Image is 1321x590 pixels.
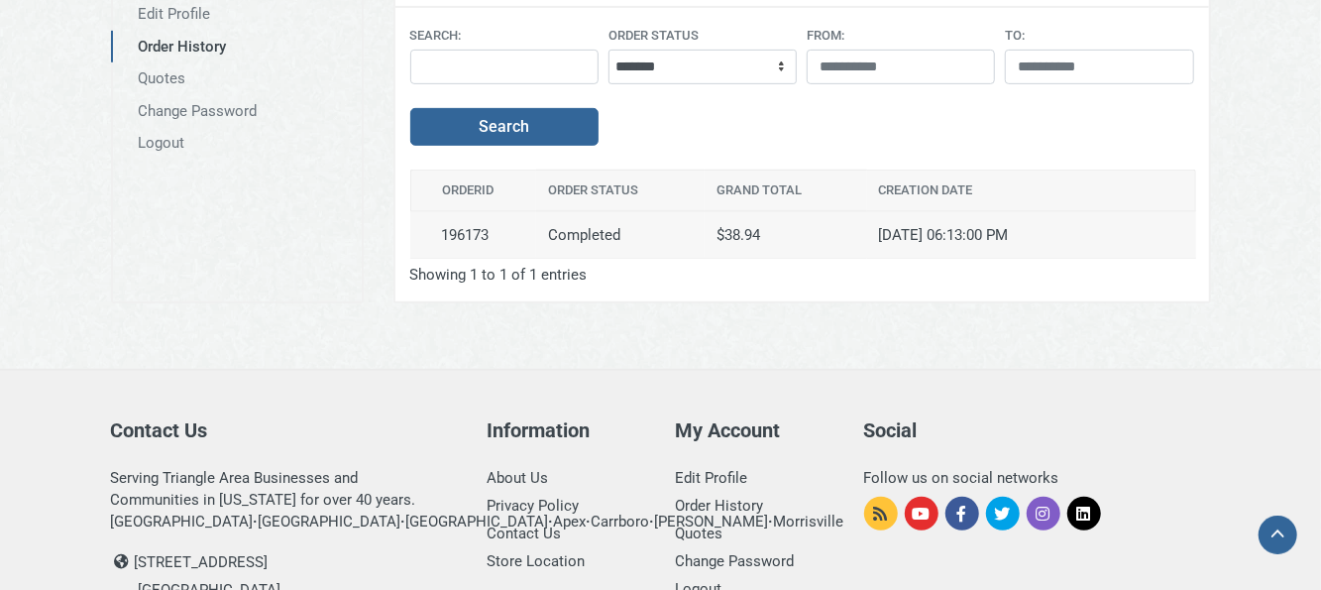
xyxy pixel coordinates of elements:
a: Order History [111,31,362,63]
label: Order Status [608,26,699,46]
h5: My Account [676,418,834,442]
strong: · [401,513,406,531]
a: Logout [111,127,362,160]
th: Order Status: activate to sort column ascending [536,170,706,212]
a: Privacy Policy [488,497,580,515]
div: Showing 1 to 1 of 1 entries [410,264,719,287]
li: [STREET_ADDRESS] [111,548,458,576]
td: $38.94 [705,212,866,260]
button: Search [410,108,599,146]
div: Serving Triangle Area Businesses and Communities in [US_STATE] for over 40 years. [GEOGRAPHIC_DAT... [111,467,458,532]
h5: Social [864,418,1211,442]
strong: · [254,513,259,531]
a: Edit Profile [676,469,748,487]
label: Search: [410,26,462,46]
td: Completed [536,212,706,260]
a: Quotes [676,525,723,542]
a: Change Password [676,552,795,570]
label: From: [807,26,844,46]
h5: Information [488,418,646,442]
a: About Us [488,469,549,487]
th: Creation Date: activate to sort column ascending [867,170,1196,212]
a: Order History [676,497,764,515]
a: Quotes [111,62,362,95]
td: [DATE] 06:13:00 PM [867,212,1196,260]
div: Follow us on social networks [864,467,1211,489]
th: OrderID: activate to sort column descending [410,170,536,212]
th: Grand Total: activate to sort column ascending [705,170,866,212]
label: To: [1005,26,1025,46]
h5: Contact Us [111,418,458,442]
a: Contact Us [488,525,562,542]
a: Change Password [111,95,362,128]
a: Store Location [488,552,586,570]
td: 196173 [410,212,536,260]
